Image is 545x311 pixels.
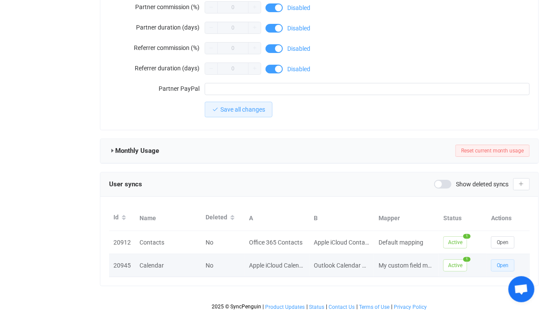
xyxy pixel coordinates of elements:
[115,144,159,157] span: Monthly Usage
[374,261,438,271] div: My custom field mapping
[456,181,509,187] span: Show deleted syncs
[135,213,201,223] div: Name
[326,304,327,310] span: |
[491,259,515,271] button: Open
[374,213,439,223] div: Mapper
[287,66,310,72] span: Disabled
[356,304,358,310] span: |
[245,238,309,248] div: Office 365 Contacts
[201,211,245,225] div: Deleted
[497,239,509,245] span: Open
[491,261,515,268] a: Open
[306,304,308,310] span: |
[329,304,356,310] a: Contact Us
[508,276,535,302] a: Open chat
[245,213,309,223] div: A
[309,304,325,310] a: Status
[109,60,205,77] label: Referrer duration (days)
[309,238,373,248] div: Apple iCloud Contacts
[309,213,374,223] div: B
[309,261,373,271] div: Outlook Calendar Meetings
[394,304,427,310] span: Privacy Policy
[212,304,261,310] span: 2025 © SyncPenguin
[245,261,309,271] div: Apple iCloud Calendar Meetings
[287,5,310,11] span: Disabled
[201,261,245,271] div: No
[491,238,515,245] a: Open
[463,257,471,262] span: 1
[329,304,355,310] span: Contact Us
[109,178,142,191] span: User syncs
[287,25,310,31] span: Disabled
[263,304,264,310] span: |
[109,238,135,248] div: 20912
[205,102,272,117] button: Save all changes
[487,213,530,223] div: Actions
[135,261,201,271] div: Calendar
[109,19,205,36] label: Partner duration (days)
[461,148,524,154] span: Reset current month usage
[374,238,438,248] div: Default mapping
[443,259,467,271] span: Active
[109,211,135,225] div: Id
[220,106,265,113] span: Save all changes
[135,238,201,248] div: Contacts
[266,304,305,310] span: Product Updates
[359,304,390,310] a: Terms of Use
[109,261,135,271] div: 20945
[287,46,310,52] span: Disabled
[497,262,509,268] span: Open
[265,304,306,310] a: Product Updates
[201,238,245,248] div: No
[439,213,487,223] div: Status
[391,304,392,310] span: |
[463,234,471,239] span: 1
[394,304,428,310] a: Privacy Policy
[443,236,467,248] span: Active
[455,145,530,157] button: Reset current month usage
[109,39,205,56] label: Referrer commission (%)
[491,236,515,248] button: Open
[109,80,205,97] label: Partner PayPal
